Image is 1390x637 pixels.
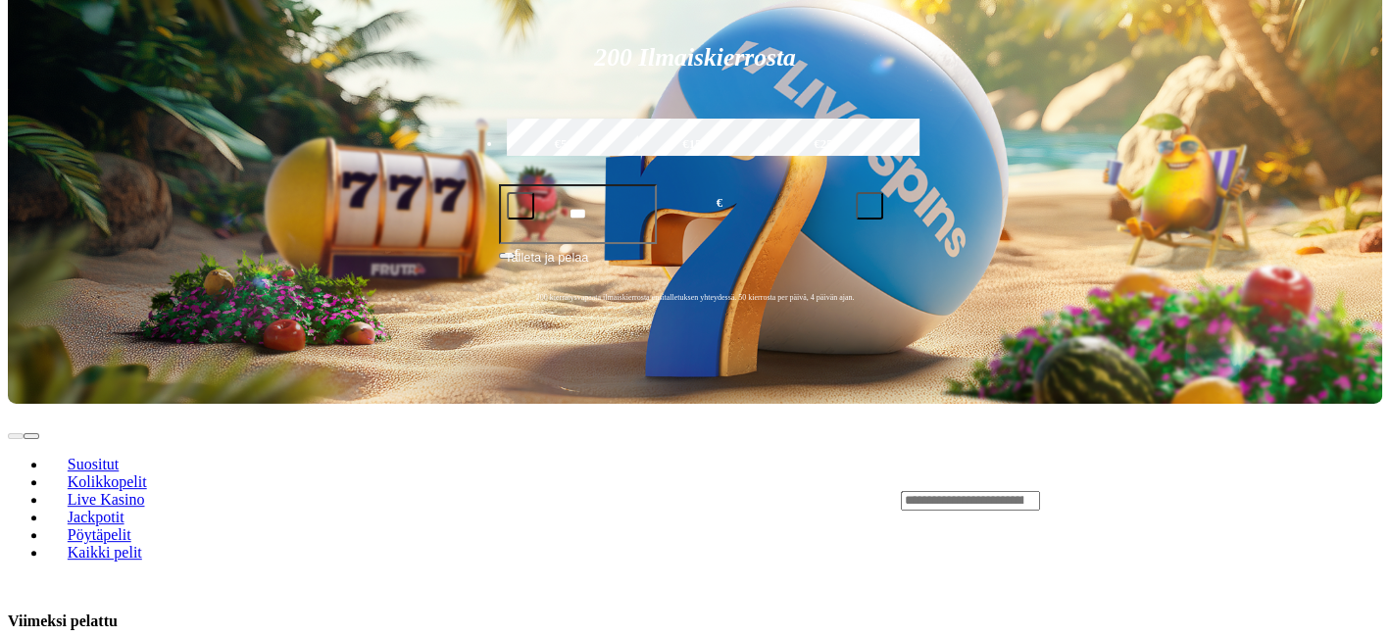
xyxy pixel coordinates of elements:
[502,116,625,172] label: €50
[60,491,153,508] span: Live Kasino
[633,116,757,172] label: €150
[765,116,888,172] label: €250
[24,433,39,439] button: next slide
[856,192,883,220] button: plus icon
[515,246,521,258] span: €
[60,544,150,561] span: Kaikki pelit
[8,404,1382,596] header: Lobby
[47,467,167,497] a: Kolikkopelit
[8,433,24,439] button: prev slide
[60,456,126,472] span: Suositut
[8,422,862,577] nav: Lobby
[47,450,139,479] a: Suositut
[60,473,155,490] span: Kolikkopelit
[8,612,118,630] h3: Viimeksi pelattu
[717,194,722,213] span: €
[60,526,139,543] span: Pöytäpelit
[505,248,588,283] span: Talleta ja pelaa
[60,509,132,525] span: Jackpotit
[47,520,151,550] a: Pöytäpelit
[47,485,165,514] a: Live Kasino
[901,491,1040,511] input: Search
[507,192,534,220] button: minus icon
[499,247,891,284] button: Talleta ja pelaa
[47,503,144,532] a: Jackpotit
